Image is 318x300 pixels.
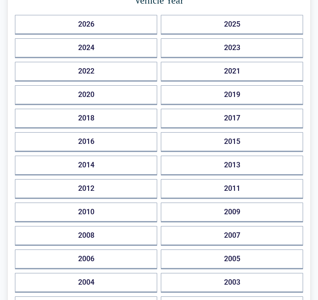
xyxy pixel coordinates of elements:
[15,85,157,105] button: 2020
[15,38,157,58] button: 2024
[161,249,303,269] button: 2005
[161,179,303,199] button: 2011
[161,226,303,246] button: 2007
[15,109,157,129] button: 2018
[161,62,303,82] button: 2021
[161,109,303,129] button: 2017
[15,62,157,82] button: 2022
[15,179,157,199] button: 2012
[15,203,157,222] button: 2010
[15,156,157,175] button: 2014
[161,273,303,293] button: 2003
[15,273,157,293] button: 2004
[161,38,303,58] button: 2023
[161,132,303,152] button: 2015
[161,15,303,35] button: 2025
[15,132,157,152] button: 2016
[161,156,303,175] button: 2013
[15,15,157,35] button: 2026
[161,203,303,222] button: 2009
[15,249,157,269] button: 2006
[15,226,157,246] button: 2008
[161,85,303,105] button: 2019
